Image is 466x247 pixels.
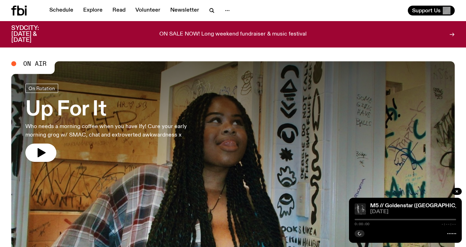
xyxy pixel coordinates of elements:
span: Support Us [412,7,441,14]
a: Schedule [45,6,78,15]
a: Up For ItWho needs a morning coffee when you have Ify! Cure your early morning grog w/ SMAC, chat... [25,84,206,162]
p: Who needs a morning coffee when you have Ify! Cure your early morning grog w/ SMAC, chat and extr... [25,122,206,139]
a: On Rotation [25,84,58,93]
span: -:--:-- [441,222,456,226]
a: Read [108,6,130,15]
span: [DATE] [370,209,456,215]
h3: Up For It [25,100,206,120]
span: 0:00:00 [355,222,369,226]
a: Volunteer [131,6,165,15]
a: Newsletter [166,6,203,15]
a: Explore [79,6,107,15]
p: ON SALE NOW! Long weekend fundraiser & music festival [159,31,307,38]
span: On Air [23,61,47,67]
span: On Rotation [29,85,55,91]
h3: SYDCITY: [DATE] & [DATE] [11,25,56,43]
button: Support Us [408,6,455,15]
